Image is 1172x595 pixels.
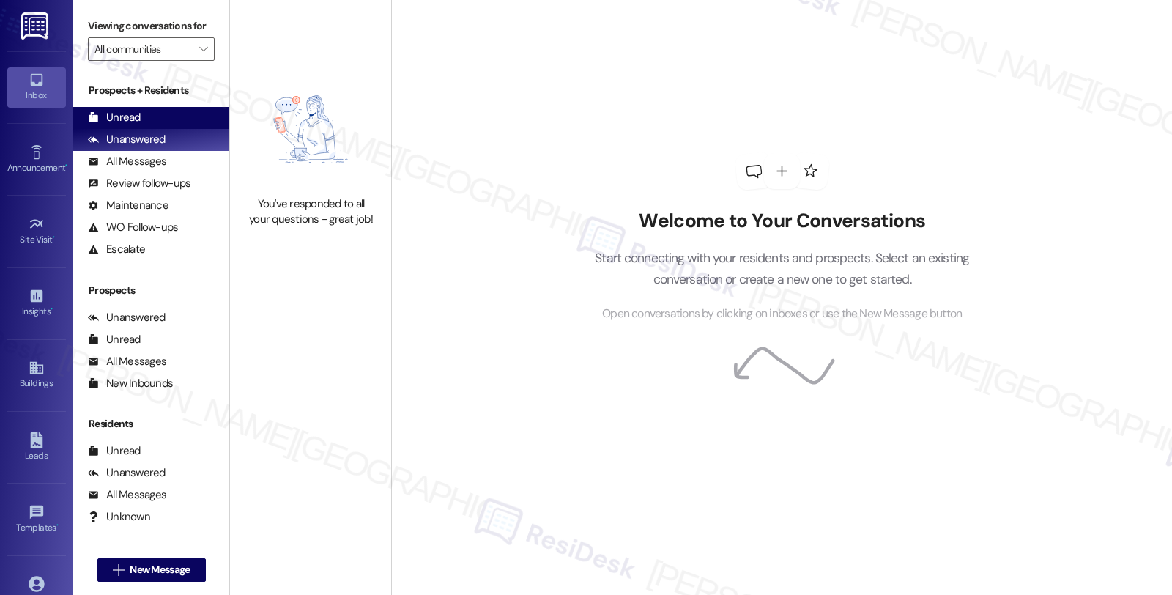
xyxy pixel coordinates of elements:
i:  [113,564,124,576]
p: Start connecting with your residents and prospects. Select an existing conversation or create a n... [573,248,992,289]
span: • [56,520,59,531]
div: Unanswered [88,465,166,481]
a: Leads [7,428,66,467]
a: Site Visit • [7,212,66,251]
div: Unread [88,110,141,125]
a: Inbox [7,67,66,107]
span: New Message [130,562,190,577]
a: Buildings [7,355,66,395]
a: Templates • [7,500,66,539]
div: All Messages [88,487,166,503]
button: New Message [97,558,206,582]
div: Residents [73,416,229,432]
div: Unread [88,332,141,347]
div: Prospects + Residents [73,83,229,98]
div: Review follow-ups [88,176,190,191]
div: Unanswered [88,132,166,147]
div: All Messages [88,354,166,369]
span: • [65,160,67,171]
div: New Inbounds [88,376,173,391]
input: All communities [94,37,191,61]
i:  [199,43,207,55]
div: Prospects [73,283,229,298]
div: Maintenance [88,198,168,213]
a: Insights • [7,284,66,323]
label: Viewing conversations for [88,15,215,37]
div: Unknown [88,509,150,525]
div: All Messages [88,154,166,169]
div: WO Follow-ups [88,220,178,235]
div: You've responded to all your questions - great job! [246,196,375,228]
div: Unanswered [88,310,166,325]
span: • [53,232,55,243]
img: ResiDesk Logo [21,12,51,40]
span: Open conversations by clicking on inboxes or use the New Message button [602,305,962,323]
div: Unread [88,443,141,459]
img: empty-state [246,70,375,188]
h2: Welcome to Your Conversations [573,210,992,233]
div: Escalate [88,242,145,257]
span: • [51,304,53,314]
